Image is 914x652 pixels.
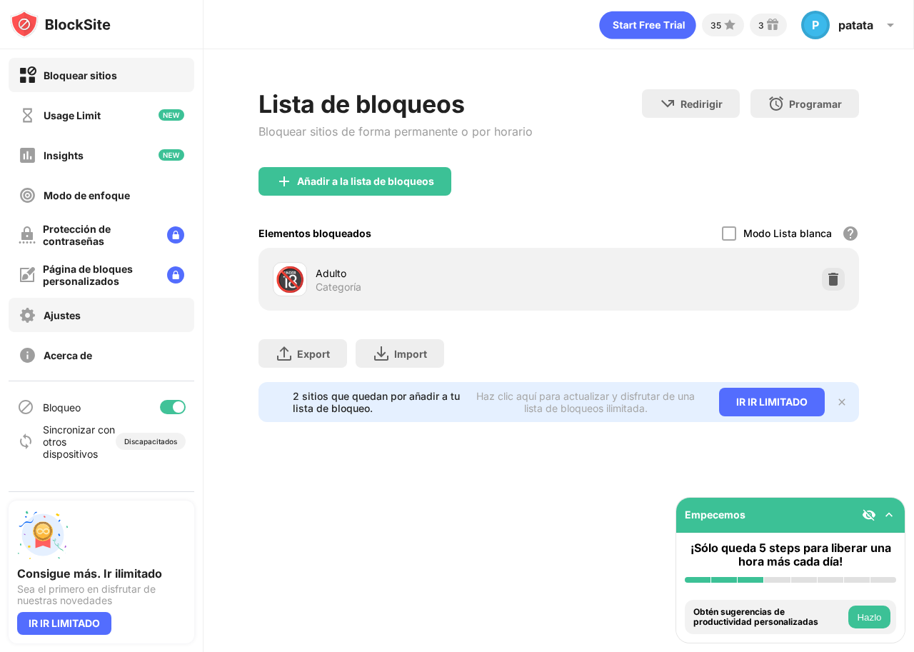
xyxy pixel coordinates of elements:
img: blocking-icon.svg [17,398,34,416]
div: Obtén sugerencias de productividad personalizadas [693,607,845,628]
img: lock-menu.svg [167,226,184,244]
div: Usage Limit [44,109,101,121]
div: 2 sitios que quedan por añadir a tu lista de bloqueo. [293,390,461,414]
div: Sea el primero en disfrutar de nuestras novedades [17,583,186,606]
img: eye-not-visible.svg [862,508,876,522]
div: Página de bloques personalizados [43,263,156,287]
div: Empecemos [685,508,745,521]
div: Discapacitados [124,437,177,446]
img: reward-small.svg [764,16,781,34]
div: Bloquear sitios [44,69,117,81]
div: Haz clic aquí para actualizar y disfrutar de una lista de bloqueos ilimitada. [470,390,703,414]
img: settings-off.svg [19,306,36,324]
img: push-unlimited.svg [17,509,69,561]
img: lock-menu.svg [167,266,184,284]
button: Hazlo [848,606,890,628]
img: new-icon.svg [159,149,184,161]
div: 🔞 [275,265,305,294]
div: Ajustes [44,309,81,321]
img: logo-blocksite.svg [10,10,111,39]
div: Categoría [316,281,361,294]
div: Export [297,348,330,360]
div: patata [838,18,873,32]
img: block-on.svg [19,66,36,84]
div: Bloqueo [43,401,81,413]
img: customize-block-page-off.svg [19,266,36,284]
div: P [801,11,830,39]
div: Elementos bloqueados [258,227,371,239]
div: Lista de bloqueos [258,89,533,119]
img: time-usage-off.svg [19,106,36,124]
div: Modo Lista blanca [743,227,832,239]
img: focus-off.svg [19,186,36,204]
div: IR IR LIMITADO [719,388,825,416]
div: Redirigir [681,98,723,110]
div: animation [599,11,696,39]
div: Sincronizar con otros dispositivos [43,423,116,460]
div: Acerca de [44,349,92,361]
div: Modo de enfoque [44,189,130,201]
div: 35 [710,20,721,31]
div: Bloquear sitios de forma permanente o por horario [258,124,533,139]
img: x-button.svg [836,396,848,408]
div: Protección de contraseñas [43,223,156,247]
div: Adulto [316,266,559,281]
div: 3 [758,20,764,31]
div: Añadir a la lista de bloqueos [297,176,434,187]
div: Insights [44,149,84,161]
div: ¡Sólo queda 5 steps para liberar una hora más cada día! [685,541,896,568]
img: new-icon.svg [159,109,184,121]
img: password-protection-off.svg [19,226,36,244]
div: IR IR LIMITADO [17,612,111,635]
div: Consigue más. Ir ilimitado [17,566,186,581]
div: Programar [789,98,842,110]
img: points-small.svg [721,16,738,34]
img: about-off.svg [19,346,36,364]
div: Import [394,348,427,360]
img: omni-setup-toggle.svg [882,508,896,522]
img: sync-icon.svg [17,433,34,450]
img: insights-off.svg [19,146,36,164]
